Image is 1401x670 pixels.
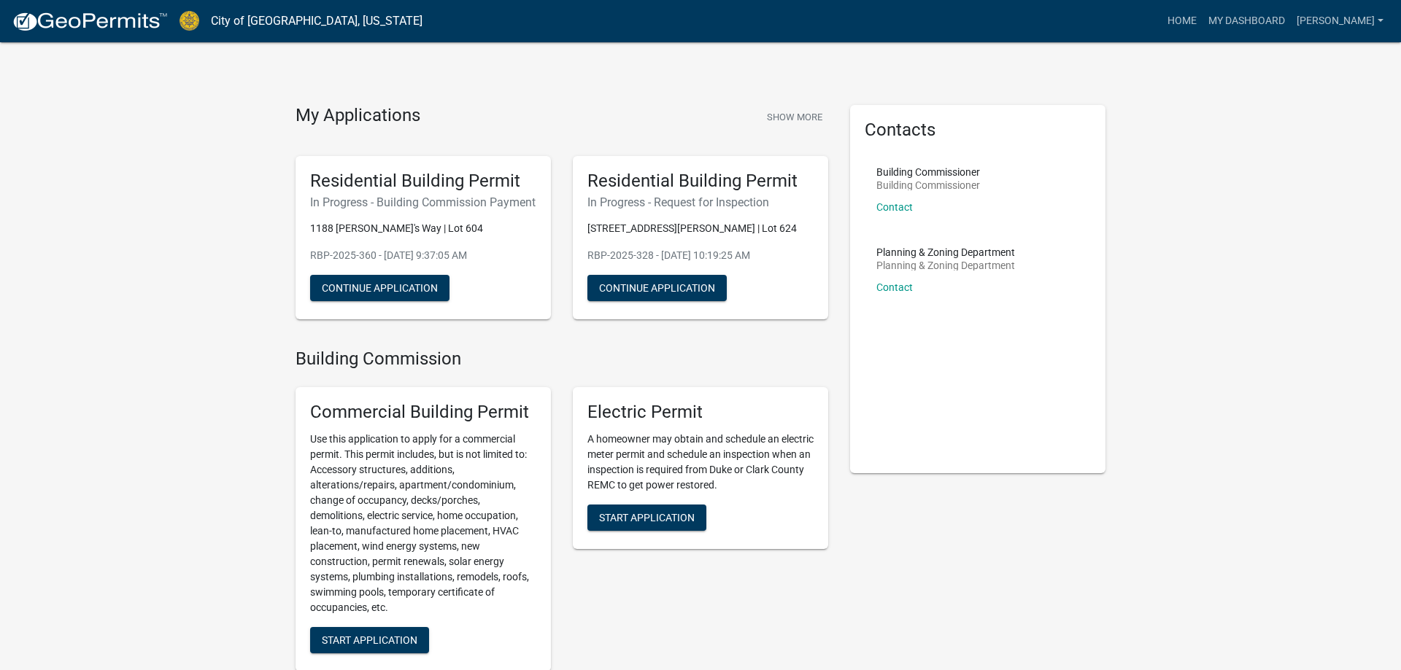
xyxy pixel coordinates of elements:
[180,11,199,31] img: City of Jeffersonville, Indiana
[599,512,695,523] span: Start Application
[310,627,429,653] button: Start Application
[876,281,913,293] a: Contact
[876,247,1015,257] p: Planning & Zoning Department
[587,402,814,423] h5: Electric Permit
[587,171,814,192] h5: Residential Building Permit
[211,9,422,34] a: City of [GEOGRAPHIC_DATA], [US_STATE]
[310,171,536,192] h5: Residential Building Permit
[296,105,420,127] h4: My Applications
[587,248,814,263] p: RBP-2025-328 - [DATE] 10:19:25 AM
[876,201,913,213] a: Contact
[310,402,536,423] h5: Commercial Building Permit
[322,634,417,646] span: Start Application
[876,167,980,177] p: Building Commissioner
[1203,7,1291,35] a: My Dashboard
[310,221,536,236] p: 1188 [PERSON_NAME]'s Way | Lot 604
[587,221,814,236] p: [STREET_ADDRESS][PERSON_NAME] | Lot 624
[310,432,536,615] p: Use this application to apply for a commercial permit. This permit includes, but is not limited t...
[1291,7,1389,35] a: [PERSON_NAME]
[296,348,828,370] h4: Building Commission
[876,180,980,190] p: Building Commissioner
[865,120,1091,141] h5: Contacts
[587,195,814,209] h6: In Progress - Request for Inspection
[876,260,1015,270] p: Planning & Zoning Department
[1162,7,1203,35] a: Home
[587,505,706,531] button: Start Application
[761,105,828,129] button: Show More
[310,275,449,301] button: Continue Application
[310,195,536,209] h6: In Progress - Building Commission Payment
[587,432,814,493] p: A homeowner may obtain and schedule an electric meter permit and schedule an inspection when an i...
[587,275,727,301] button: Continue Application
[310,248,536,263] p: RBP-2025-360 - [DATE] 9:37:05 AM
